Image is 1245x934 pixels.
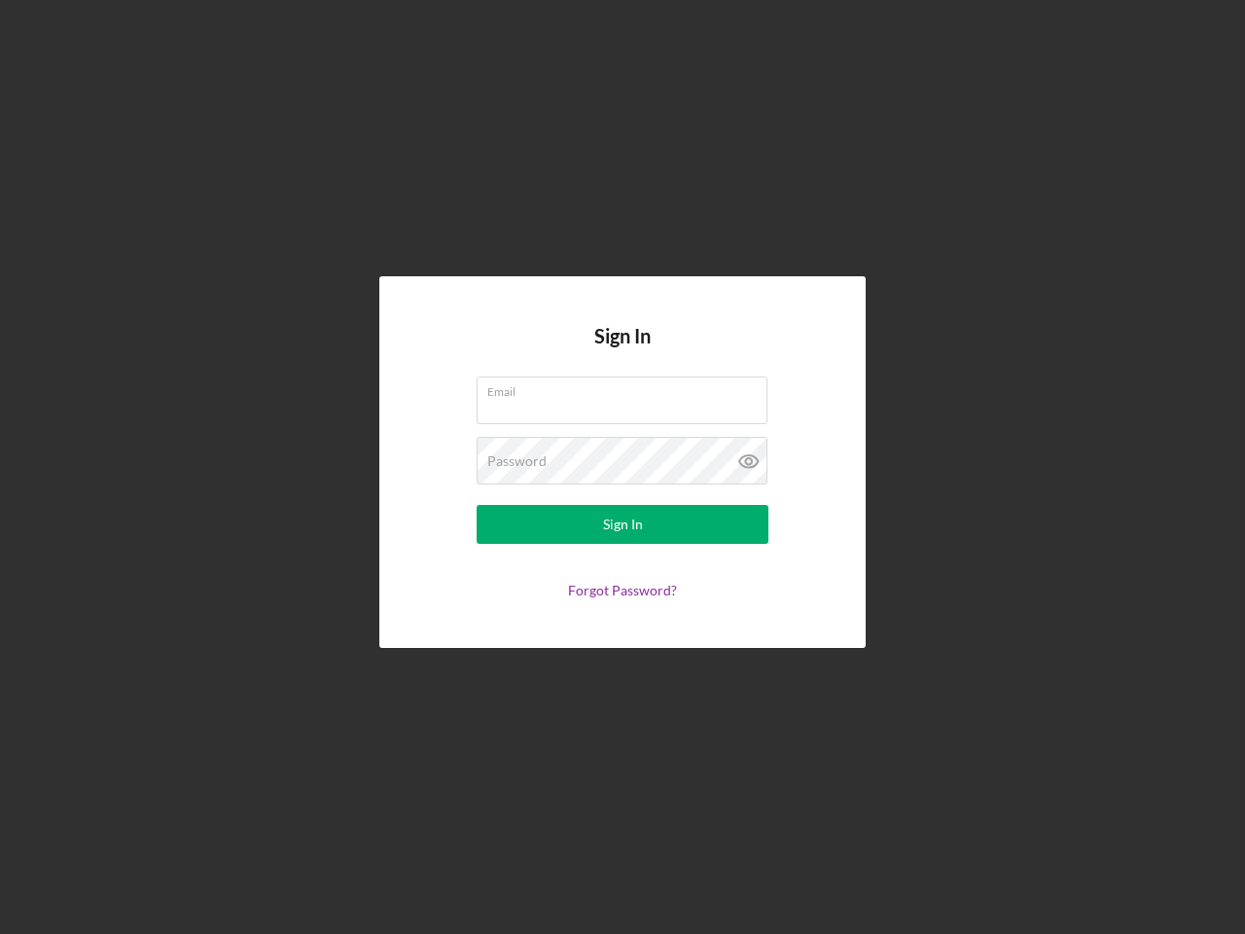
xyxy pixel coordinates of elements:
[603,505,643,544] div: Sign In
[594,325,651,377] h4: Sign In
[477,505,768,544] button: Sign In
[568,582,677,598] a: Forgot Password?
[487,377,767,399] label: Email
[487,453,547,469] label: Password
